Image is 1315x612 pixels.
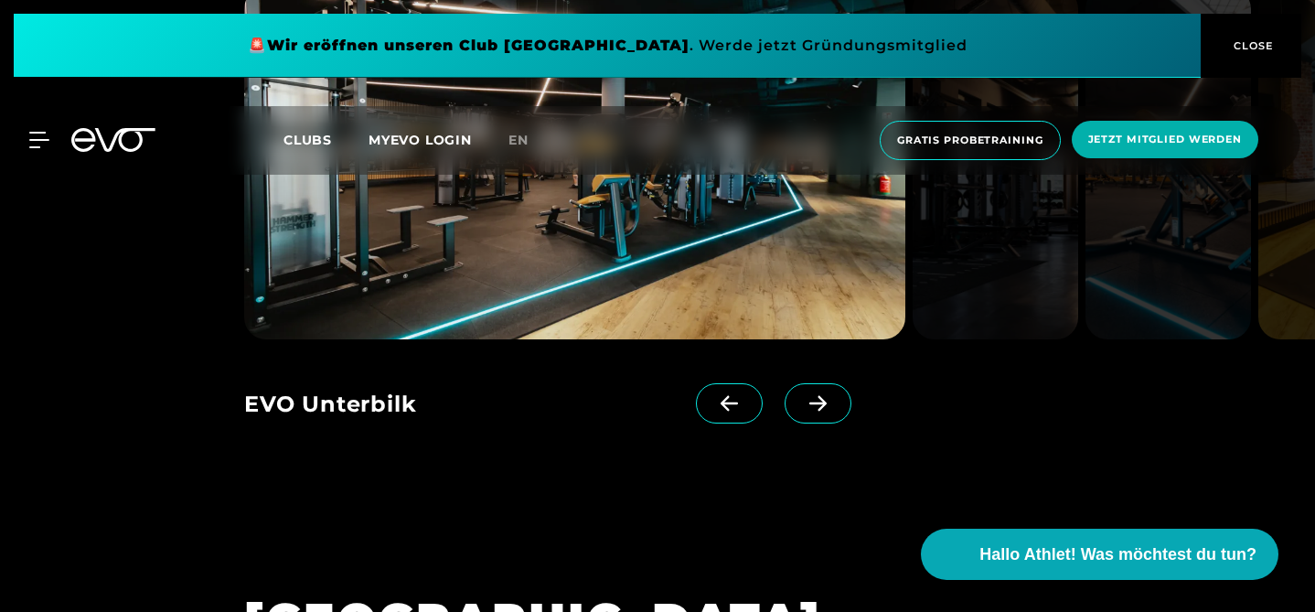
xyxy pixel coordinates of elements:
a: MYEVO LOGIN [369,132,472,148]
a: Jetzt Mitglied werden [1066,121,1264,160]
a: Clubs [283,131,369,148]
span: CLOSE [1229,38,1274,54]
a: Gratis Probetraining [874,121,1066,160]
a: en [508,130,551,151]
span: en [508,132,529,148]
span: Gratis Probetraining [897,133,1043,148]
span: Jetzt Mitglied werden [1088,132,1242,147]
button: Hallo Athlet! Was möchtest du tun? [921,529,1278,580]
span: Hallo Athlet! Was möchtest du tun? [979,542,1256,567]
span: Clubs [283,132,332,148]
button: CLOSE [1201,14,1301,78]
